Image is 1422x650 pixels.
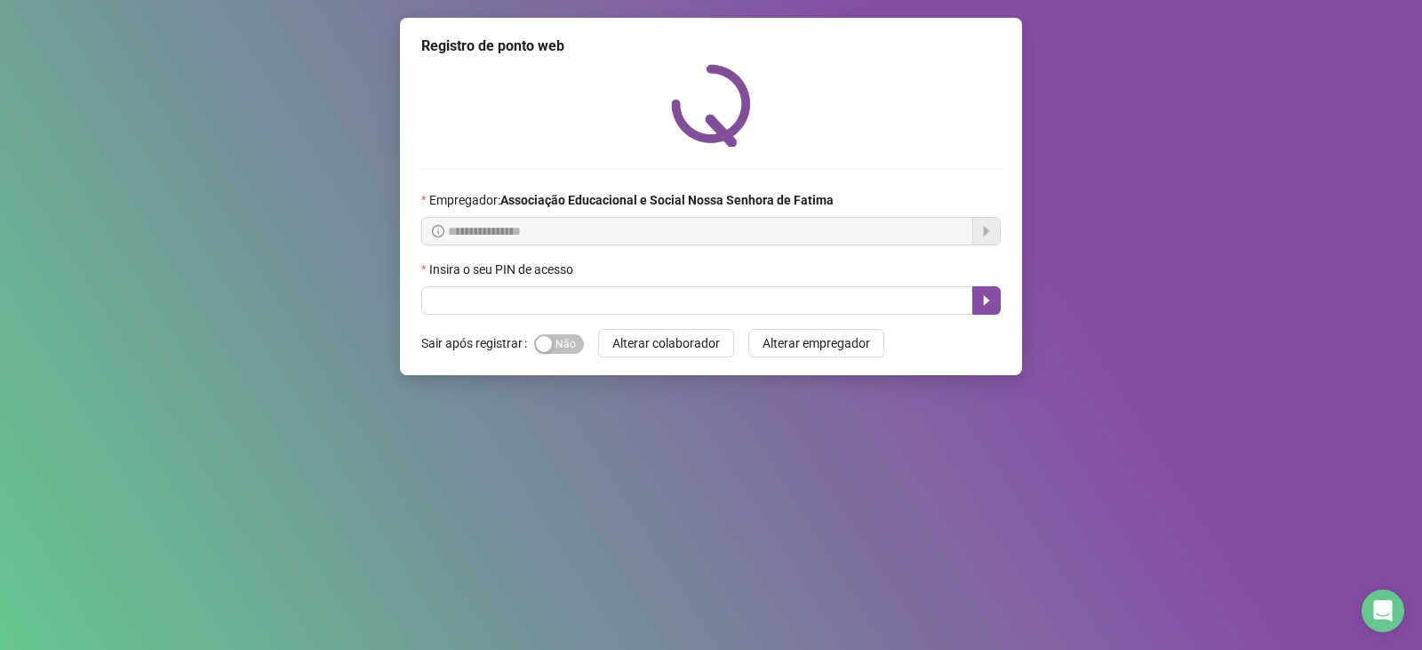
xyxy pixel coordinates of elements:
button: Alterar colaborador [598,329,734,357]
strong: Associação Educacional e Social Nossa Senhora de Fatima [500,193,834,207]
label: Insira o seu PIN de acesso [421,260,585,279]
span: Empregador : [429,190,834,210]
span: Alterar colaborador [612,333,720,353]
span: caret-right [979,293,994,308]
div: Registro de ponto web [421,36,1001,57]
span: info-circle [432,225,444,237]
img: QRPoint [671,64,751,147]
button: Alterar empregador [748,329,884,357]
div: Open Intercom Messenger [1362,590,1404,632]
label: Sair após registrar [421,329,534,357]
span: Alterar empregador [763,333,870,353]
